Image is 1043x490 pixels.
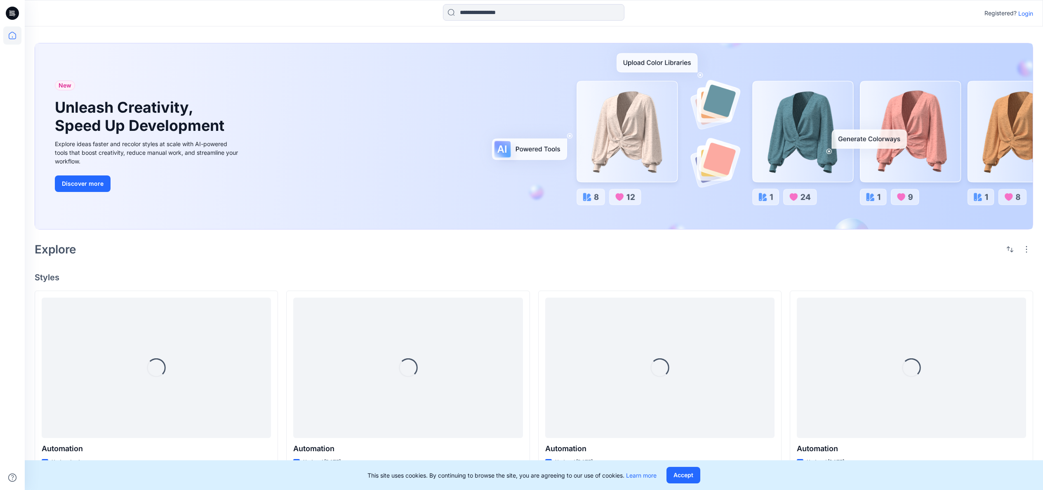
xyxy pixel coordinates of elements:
h2: Explore [35,243,76,256]
p: Updated [DATE] [807,458,844,466]
p: Registered? [984,8,1017,18]
span: New [59,80,71,90]
h4: Styles [35,272,1033,282]
p: Automation [545,443,775,454]
p: Login [1018,9,1033,18]
button: Accept [666,467,700,483]
p: Automation [797,443,1026,454]
p: Automation [42,443,271,454]
a: Discover more [55,175,240,192]
p: Updated [DATE] [555,458,593,466]
h1: Unleash Creativity, Speed Up Development [55,99,228,134]
div: Explore ideas faster and recolor styles at scale with AI-powered tools that boost creativity, red... [55,140,240,166]
a: Learn more [626,472,657,479]
p: Updated [DATE] [303,458,341,466]
p: Automation [293,443,523,454]
p: Updated a day ago [52,458,96,466]
button: Discover more [55,175,111,192]
p: This site uses cookies. By continuing to browse the site, you are agreeing to our use of cookies. [367,471,657,480]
